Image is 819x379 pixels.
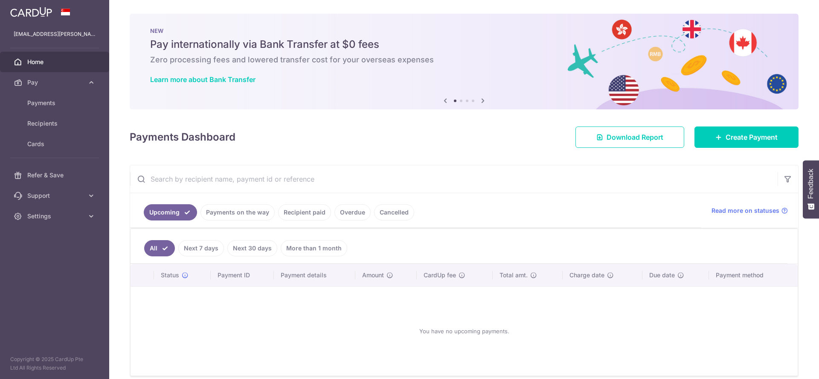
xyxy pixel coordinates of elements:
[712,206,779,215] span: Read more on statuses
[27,191,84,200] span: Support
[649,271,675,279] span: Due date
[27,119,84,128] span: Recipients
[150,55,778,65] h6: Zero processing fees and lowered transfer cost for your overseas expenses
[27,212,84,220] span: Settings
[334,204,371,220] a: Overdue
[200,204,275,220] a: Payments on the way
[569,271,604,279] span: Charge date
[161,271,179,279] span: Status
[274,264,356,286] th: Payment details
[10,7,52,17] img: CardUp
[27,140,84,148] span: Cards
[278,204,331,220] a: Recipient paid
[144,240,175,256] a: All
[150,27,778,34] p: NEW
[27,78,84,87] span: Pay
[211,264,274,286] th: Payment ID
[500,271,528,279] span: Total amt.
[150,75,256,84] a: Learn more about Bank Transfer
[27,99,84,107] span: Payments
[27,58,84,66] span: Home
[141,294,787,369] div: You have no upcoming payments.
[374,204,414,220] a: Cancelled
[807,169,815,199] span: Feedback
[130,14,799,109] img: Bank transfer banner
[709,264,798,286] th: Payment method
[575,126,684,148] a: Download Report
[607,132,663,142] span: Download Report
[281,240,347,256] a: More than 1 month
[130,129,235,145] h4: Payments Dashboard
[694,126,799,148] a: Create Payment
[178,240,224,256] a: Next 7 days
[726,132,778,142] span: Create Payment
[150,38,778,51] h5: Pay internationally via Bank Transfer at $0 fees
[130,165,778,193] input: Search by recipient name, payment id or reference
[712,206,788,215] a: Read more on statuses
[27,171,84,179] span: Refer & Save
[803,160,819,218] button: Feedback - Show survey
[424,271,456,279] span: CardUp fee
[227,240,277,256] a: Next 30 days
[14,30,96,38] p: [EMAIL_ADDRESS][PERSON_NAME][DOMAIN_NAME]
[144,204,197,220] a: Upcoming
[362,271,384,279] span: Amount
